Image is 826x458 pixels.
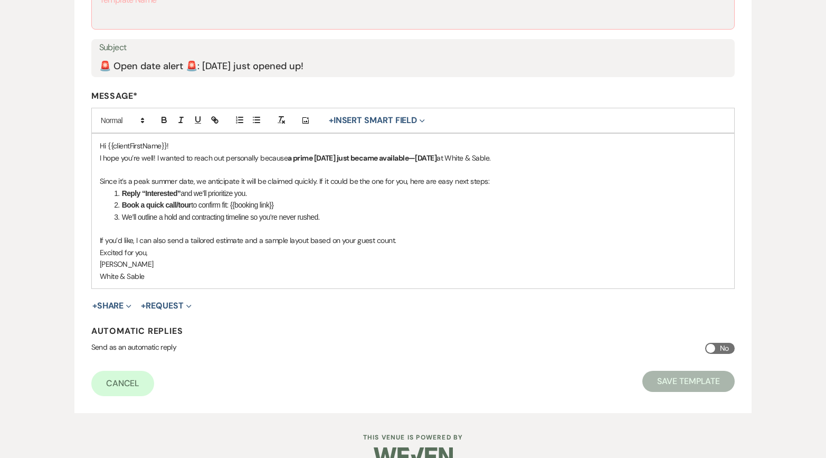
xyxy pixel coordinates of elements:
p: I hope you’re well! I wanted to reach out personally because at White & Sable. [100,152,727,164]
strong: Reply “Interested” [122,189,181,198]
strong: Book a quick call/tour [122,201,191,209]
a: Cancel [91,371,155,396]
span: + [329,116,334,125]
span: Send as an automatic reply [91,342,176,352]
li: We’ll outline a hold and contracting timeline so you’re never rushed. [111,211,727,223]
label: Subject [99,40,727,55]
p: Excited for you, [100,247,727,258]
button: Save Template [642,371,735,392]
p: Since it’s a peak summer date, we anticipate it will be claimed quickly. If it could be the one f... [100,175,727,187]
span: + [92,302,97,310]
p: Hi {{clientFirstName}}! [100,140,727,152]
button: Insert Smart Field [325,114,429,127]
span: No [720,342,729,355]
p: If you’d like, I can also send a tailored estimate and a sample layout based on your guest count. [100,235,727,246]
p: [PERSON_NAME] [100,258,727,270]
h4: Automatic Replies [91,325,735,337]
li: to confirm fit: {{booking link}} [111,199,727,211]
p: White & Sable [100,270,727,282]
button: Share [92,302,132,310]
strong: a prime [DATE] just became available—[DATE] [288,153,436,163]
span: + [141,302,146,310]
li: and we’ll prioritize you. [111,188,727,199]
button: Request [141,302,191,310]
label: Message* [91,90,735,101]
